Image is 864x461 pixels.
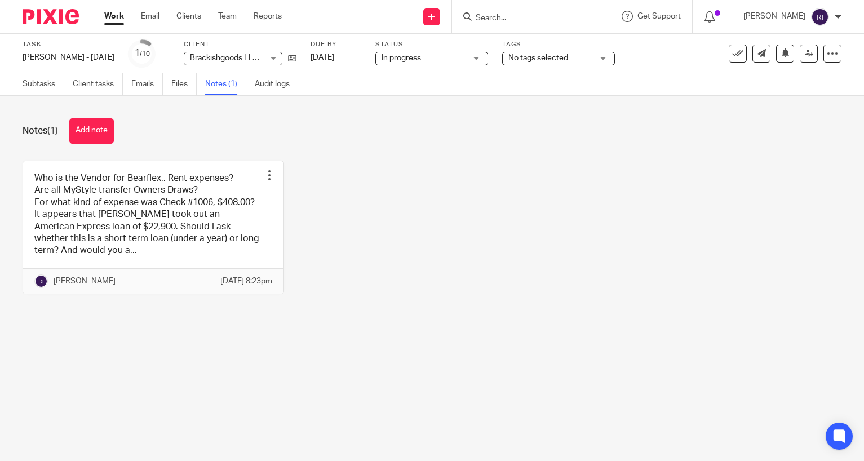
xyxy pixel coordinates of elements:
[23,73,64,95] a: Subtasks
[47,126,58,135] span: (1)
[311,40,361,49] label: Due by
[23,40,114,49] label: Task
[218,11,237,22] a: Team
[508,54,568,62] span: No tags selected
[176,11,201,22] a: Clients
[637,12,681,20] span: Get Support
[184,40,296,49] label: Client
[104,11,124,22] a: Work
[190,54,356,62] span: Brackishgoods LLC / Zero Prep Tax Center (dba
[135,47,150,60] div: 1
[255,73,298,95] a: Audit logs
[502,40,615,49] label: Tags
[811,8,829,26] img: svg%3E
[205,73,246,95] a: Notes (1)
[743,11,805,22] p: [PERSON_NAME]
[382,54,421,62] span: In progress
[141,11,159,22] a: Email
[171,73,197,95] a: Files
[23,52,114,63] div: Joel - July 2025
[140,51,150,57] small: /10
[311,54,334,61] span: [DATE]
[69,118,114,144] button: Add note
[131,73,163,95] a: Emails
[23,9,79,24] img: Pixie
[375,40,488,49] label: Status
[254,11,282,22] a: Reports
[23,125,58,137] h1: Notes
[475,14,576,24] input: Search
[220,276,272,287] p: [DATE] 8:23pm
[73,73,123,95] a: Client tasks
[54,276,116,287] p: [PERSON_NAME]
[23,52,114,63] div: [PERSON_NAME] - [DATE]
[34,274,48,288] img: svg%3E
